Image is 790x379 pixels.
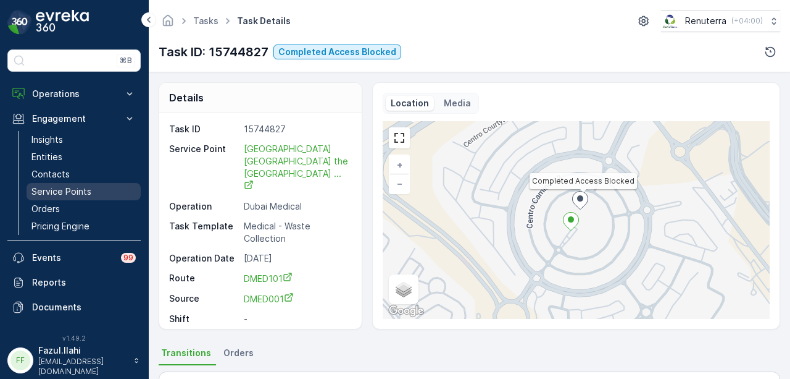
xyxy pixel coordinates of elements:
p: 99 [123,253,133,263]
span: v 1.49.2 [7,334,141,342]
a: Events99 [7,245,141,270]
p: Service Points [31,185,91,198]
p: Reports [32,276,136,289]
button: Completed Access Blocked [273,45,401,59]
p: Completed Access Blocked [278,46,396,58]
p: Medical - Waste Collection [244,220,349,245]
span: DMED001 [244,294,294,304]
a: Layers [390,276,417,303]
p: Pricing Engine [31,220,89,232]
span: + [397,160,402,170]
a: View Fullscreen [390,129,409,147]
p: Entities [31,151,62,163]
button: FFFazul.Ilahi[EMAIL_ADDRESS][DOMAIN_NAME] [7,344,141,377]
p: Route [169,272,239,285]
a: Service Points [27,183,141,200]
a: Tasks [193,15,218,26]
p: Insights [31,134,63,146]
p: Orders [31,203,60,215]
p: Events [32,252,114,264]
a: Homepage [161,19,175,29]
p: ⌘B [120,56,132,66]
button: Renuterra(+04:00) [661,10,780,32]
a: Dubai London the Villa Clinic ... [244,142,351,192]
p: Operations [32,88,116,100]
button: Operations [7,82,141,106]
a: Orders [27,200,141,218]
p: Contacts [31,168,70,181]
a: Open this area in Google Maps (opens a new window) [386,303,426,319]
p: Source [169,292,239,305]
button: Engagement [7,106,141,131]
p: Task Template [169,220,239,245]
p: Service Point [169,143,239,193]
div: FF [10,351,30,370]
span: [GEOGRAPHIC_DATA] [GEOGRAPHIC_DATA] the [GEOGRAPHIC_DATA] ... [244,143,351,192]
span: Transitions [161,347,211,359]
p: Documents [32,301,136,313]
a: Zoom Out [390,174,409,193]
a: Contacts [27,166,141,183]
span: Orders [223,347,254,359]
p: Details [169,90,204,105]
p: Engagement [32,113,116,125]
p: ( +04:00 ) [731,16,763,26]
p: Task ID: 15744827 [159,43,268,61]
a: Insights [27,131,141,148]
p: Renuterra [685,15,726,27]
span: Task Details [235,15,293,27]
a: Entities [27,148,141,166]
p: Operation [169,200,239,213]
p: [EMAIL_ADDRESS][DOMAIN_NAME] [38,357,127,377]
p: 15744827 [244,123,349,135]
p: Dubai Medical [244,200,349,213]
p: Operation Date [169,252,239,265]
img: Google [386,303,426,319]
p: Location [391,97,429,109]
p: Task ID [169,123,239,135]
a: Reports [7,270,141,295]
p: [DATE] [244,252,349,265]
p: Fazul.Ilahi [38,344,127,357]
p: Shift [169,313,239,325]
a: Zoom In [390,156,409,174]
span: DMED101 [244,273,293,284]
img: Screenshot_2024-07-26_at_13.33.01.png [661,14,680,28]
a: DMED001 [244,292,349,305]
img: logo [7,10,32,35]
img: logo_dark-DEwI_e13.png [36,10,89,35]
a: Documents [7,295,141,320]
p: Media [444,97,471,109]
a: DMED101 [244,272,349,285]
a: Pricing Engine [27,218,141,235]
p: - [244,313,349,325]
span: − [397,178,403,189]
